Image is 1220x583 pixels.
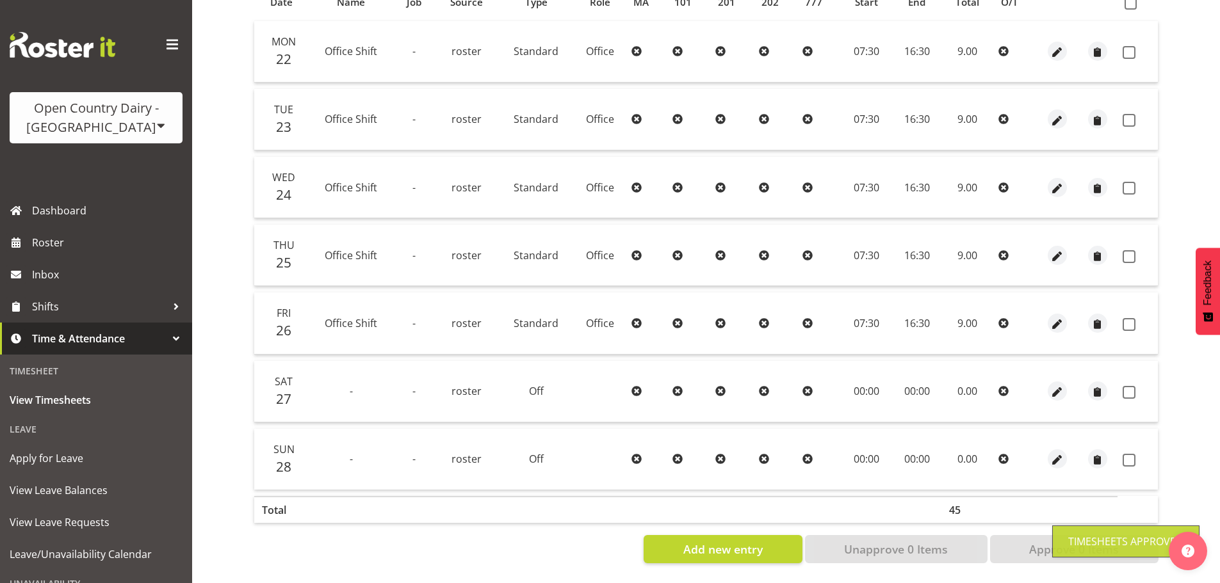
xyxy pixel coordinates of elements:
span: Shifts [32,297,167,316]
span: View Timesheets [10,390,183,410]
span: Inbox [32,265,186,284]
a: View Leave Balances [3,474,189,506]
span: Dashboard [32,201,186,220]
img: Rosterit website logo [10,32,115,58]
a: View Leave Requests [3,506,189,538]
span: Apply for Leave [10,449,183,468]
div: Open Country Dairy - [GEOGRAPHIC_DATA] [22,99,170,137]
a: Leave/Unavailability Calendar [3,538,189,570]
div: Timesheets Approved [1068,534,1183,549]
button: Feedback - Show survey [1196,248,1220,335]
img: help-xxl-2.png [1182,545,1194,557]
a: Apply for Leave [3,442,189,474]
span: View Leave Requests [10,513,183,532]
span: Roster [32,233,186,252]
div: Leave [3,416,189,442]
span: Feedback [1202,260,1214,305]
div: Timesheet [3,358,189,384]
span: Time & Attendance [32,329,167,348]
a: View Timesheets [3,384,189,416]
span: Leave/Unavailability Calendar [10,545,183,564]
span: View Leave Balances [10,481,183,500]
